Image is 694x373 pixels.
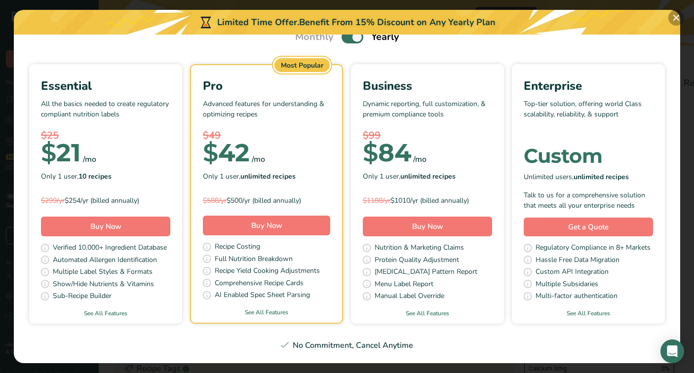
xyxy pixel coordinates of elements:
[274,58,330,72] div: Most Popular
[524,146,653,166] div: Custom
[536,255,619,267] span: Hassle Free Data Migration
[251,221,282,230] span: Buy Now
[363,195,492,206] div: $1010/yr (billed annually)
[524,172,629,182] span: Unlimited users,
[203,171,296,182] span: Only 1 user,
[536,266,609,279] span: Custom API Integration
[203,143,250,163] div: 42
[215,254,293,266] span: Full Nutrition Breakdown
[41,217,170,236] button: Buy Now
[41,77,170,95] div: Essential
[78,172,112,181] b: 10 recipes
[203,77,330,95] div: Pro
[53,266,153,279] span: Multiple Label Styles & Formats
[375,291,444,303] span: Manual Label Override
[375,242,464,255] span: Nutrition & Marketing Claims
[215,278,304,290] span: Comprehensive Recipe Cards
[203,196,227,205] span: $588/yr
[203,128,330,143] div: $49
[41,196,65,205] span: $299/yr
[203,138,218,168] span: $
[536,291,617,303] span: Multi-factor authentication
[215,265,320,278] span: Recipe Yield Cooking Adjustments
[299,16,496,29] div: Benefit From 15% Discount on Any Yearly Plan
[512,309,665,318] a: See All Features
[41,195,170,206] div: $254/yr (billed annually)
[53,255,157,267] span: Automated Allergen Identification
[90,222,121,231] span: Buy Now
[375,279,433,291] span: Menu Label Report
[363,171,456,182] span: Only 1 user,
[41,128,170,143] div: $25
[363,99,492,128] p: Dynamic reporting, full customization, & premium compliance tools
[536,242,651,255] span: Regulatory Compliance in 8+ Markets
[524,99,653,128] p: Top-tier solution, offering world Class scalability, reliability, & support
[363,128,492,143] div: $99
[524,218,653,237] a: Get a Quote
[400,172,456,181] b: unlimited recipes
[363,138,378,168] span: $
[371,30,399,44] span: Yearly
[29,309,182,318] a: See All Features
[536,279,598,291] span: Multiple Subsidaries
[295,30,334,44] span: Monthly
[41,99,170,128] p: All the basics needed to create regulatory compliant nutrition labels
[524,190,653,211] div: Talk to us for a comprehensive solution that meets all your enterprise needs
[363,77,492,95] div: Business
[351,309,504,318] a: See All Features
[375,255,459,267] span: Protein Quality Adjustment
[41,171,112,182] span: Only 1 user,
[568,222,609,233] span: Get a Quote
[240,172,296,181] b: unlimited recipes
[660,339,684,363] div: Open Intercom Messenger
[252,153,265,165] div: /mo
[524,77,653,95] div: Enterprise
[53,242,167,255] span: Verified 10,000+ Ingredient Database
[53,291,112,303] span: Sub-Recipe Builder
[203,216,330,235] button: Buy Now
[215,290,310,302] span: AI Enabled Spec Sheet Parsing
[41,143,81,163] div: 21
[363,217,492,236] button: Buy Now
[363,196,390,205] span: $1188/yr
[215,241,260,254] span: Recipe Costing
[203,195,330,206] div: $500/yr (billed annually)
[14,10,680,35] div: Limited Time Offer.
[53,279,154,291] span: Show/Hide Nutrients & Vitamins
[203,99,330,128] p: Advanced features for understanding & optimizing recipes
[413,153,426,165] div: /mo
[26,339,668,351] div: No Commitment, Cancel Anytime
[375,266,477,279] span: [MEDICAL_DATA] Pattern Report
[41,138,56,168] span: $
[363,143,411,163] div: 84
[412,222,443,231] span: Buy Now
[83,153,96,165] div: /mo
[191,308,342,317] a: See All Features
[574,172,629,182] b: unlimited recipes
